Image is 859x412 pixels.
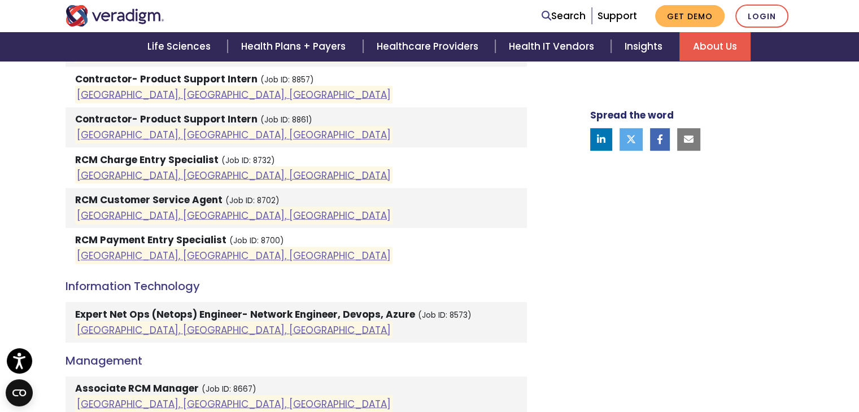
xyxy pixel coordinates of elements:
button: Open CMP widget [6,379,33,406]
a: [GEOGRAPHIC_DATA], [GEOGRAPHIC_DATA], [GEOGRAPHIC_DATA] [77,323,391,336]
small: (Job ID: 8573) [418,310,472,321]
a: Get Demo [655,5,725,27]
a: Login [735,5,788,28]
a: [GEOGRAPHIC_DATA], [GEOGRAPHIC_DATA], [GEOGRAPHIC_DATA] [77,397,391,410]
strong: Contractor- Product Support Intern [75,72,258,86]
a: [GEOGRAPHIC_DATA], [GEOGRAPHIC_DATA], [GEOGRAPHIC_DATA] [77,249,391,262]
small: (Job ID: 8732) [221,155,275,166]
a: Healthcare Providers [363,32,495,61]
a: [GEOGRAPHIC_DATA], [GEOGRAPHIC_DATA], [GEOGRAPHIC_DATA] [77,47,391,61]
a: Insights [611,32,679,61]
small: (Job ID: 8857) [260,74,314,85]
a: About Us [679,32,751,61]
a: Health IT Vendors [495,32,611,61]
strong: Spread the word [590,108,674,122]
a: Life Sciences [134,32,228,61]
h4: Information Technology [66,279,527,293]
a: [GEOGRAPHIC_DATA], [GEOGRAPHIC_DATA], [GEOGRAPHIC_DATA] [77,128,391,142]
a: Search [542,8,586,24]
small: (Job ID: 8702) [225,195,280,206]
strong: Associate RCM Manager [75,382,199,395]
small: (Job ID: 8667) [202,384,256,395]
a: [GEOGRAPHIC_DATA], [GEOGRAPHIC_DATA], [GEOGRAPHIC_DATA] [77,208,391,222]
h4: Management [66,354,527,367]
small: (Job ID: 8700) [229,235,284,246]
strong: Contractor- Product Support Intern [75,112,258,126]
a: [GEOGRAPHIC_DATA], [GEOGRAPHIC_DATA], [GEOGRAPHIC_DATA] [77,87,391,101]
img: Veradigm logo [66,5,164,27]
strong: RCM Charge Entry Specialist [75,153,219,166]
small: (Job ID: 8861) [260,115,312,125]
a: [GEOGRAPHIC_DATA], [GEOGRAPHIC_DATA], [GEOGRAPHIC_DATA] [77,168,391,182]
a: Support [598,9,637,23]
strong: RCM Payment Entry Specialist [75,233,226,247]
a: Health Plans + Payers [228,32,363,61]
strong: RCM Customer Service Agent [75,193,223,207]
strong: Expert Net Ops (Netops) Engineer- Network Engineer, Devops, Azure [75,308,415,321]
